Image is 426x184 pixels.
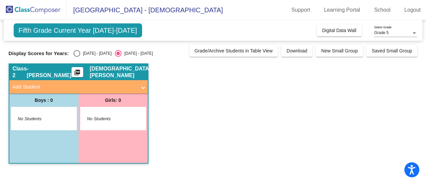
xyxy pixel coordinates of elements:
div: [DATE] - [DATE] [121,50,153,56]
div: Girls: 0 [79,94,148,107]
a: Logout [399,5,426,15]
button: Download [281,45,313,57]
span: Grade/Archive Students in Table View [195,48,273,53]
span: Download [287,48,307,53]
span: Display Scores for Years: [9,50,69,56]
a: School [369,5,396,15]
mat-panel-title: Add Student [13,83,136,91]
mat-expansion-panel-header: Add Student [9,80,148,94]
div: Boys : 0 [9,94,79,107]
button: New Small Group [316,45,363,57]
mat-radio-group: Select an option [74,50,153,57]
button: Print Students Details [72,67,83,77]
a: Learning Portal [319,5,366,15]
span: Digital Data Wall [322,28,356,33]
span: - [PERSON_NAME] [27,65,71,79]
span: New Small Group [321,48,358,53]
button: Saved Small Group [366,45,417,57]
span: Grade 5 [374,30,388,35]
mat-icon: picture_as_pdf [73,69,81,78]
span: [DEMOGRAPHIC_DATA][PERSON_NAME] [90,65,151,79]
span: Saved Small Group [372,48,412,53]
a: Support [286,5,316,15]
span: [GEOGRAPHIC_DATA] - [DEMOGRAPHIC_DATA] [67,5,223,15]
span: No Students [18,116,59,122]
button: Digital Data Wall [317,24,362,36]
span: Class 2 [13,65,27,79]
span: No Students [87,116,128,122]
span: Fifth Grade Current Year [DATE]-[DATE] [14,23,142,37]
div: [DATE] - [DATE] [80,50,111,56]
button: Grade/Archive Students in Table View [189,45,278,57]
